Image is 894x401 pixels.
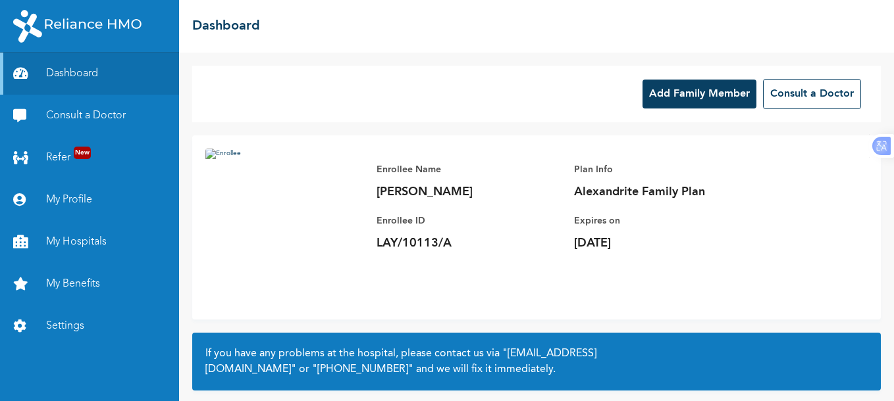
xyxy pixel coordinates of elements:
p: Enrollee ID [377,213,561,229]
button: Consult a Doctor [763,79,861,109]
h2: If you have any problems at the hospital, please contact us via or and we will fix it immediately. [205,346,868,377]
p: [PERSON_NAME] [377,184,561,200]
p: [DATE] [574,235,758,251]
img: Enrollee [205,149,363,306]
p: Plan Info [574,162,758,177]
button: Add Family Member [643,80,756,108]
a: "[PHONE_NUMBER]" [312,364,413,375]
img: RelianceHMO's Logo [13,10,142,43]
p: Alexandrite Family Plan [574,184,758,200]
span: New [74,147,91,159]
p: Enrollee Name [377,162,561,177]
h2: Dashboard [192,16,260,36]
p: Expires on [574,213,758,229]
p: LAY/10113/A [377,235,561,251]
